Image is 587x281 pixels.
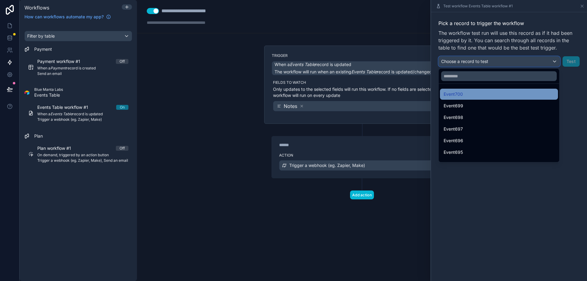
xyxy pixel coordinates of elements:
span: How can workflows automate my app? [24,14,104,20]
button: When aEvents Tablerecord is updatedThe workflow will run when an existingEvents Tablerecord is up... [272,61,452,75]
span: Trigger a webhook (eg. Zapier, Make) [289,162,365,168]
button: Trigger a webhook (eg. Zapier, Make) [279,160,445,171]
span: Event695 [444,149,463,156]
em: Events Table [290,62,316,67]
span: When a record is updated [275,61,351,68]
label: Trigger [272,53,452,58]
span: Event699 [444,102,463,109]
span: Workflows [24,5,49,11]
button: Notes [273,101,452,111]
span: Event698 [444,114,463,121]
span: Event696 [444,137,463,144]
label: Fields to watch [273,80,452,85]
span: Event700 [444,91,463,98]
span: The workflow will run when an existing record is updated/changed [275,69,432,74]
button: Add action [350,190,374,199]
em: Events Table [351,69,377,74]
a: How can workflows automate my app? [22,14,113,20]
span: Event697 [444,125,463,133]
span: Notes [284,102,297,110]
p: Only updates to the selected fields will run this workflow. If no fields are selected this workfl... [273,86,452,98]
label: Action [279,153,445,158]
span: Event694 [444,160,463,168]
